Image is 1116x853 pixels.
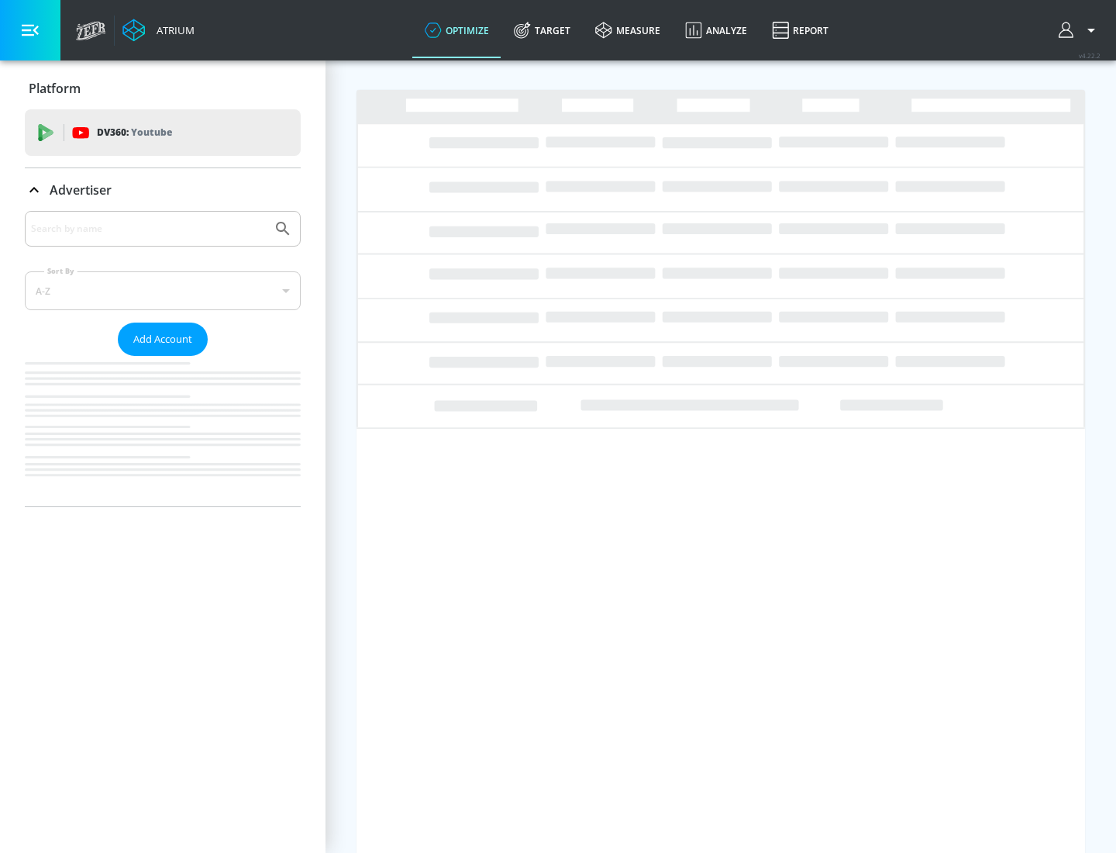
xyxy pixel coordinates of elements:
p: Platform [29,80,81,97]
div: DV360: Youtube [25,109,301,156]
span: Add Account [133,330,192,348]
nav: list of Advertiser [25,356,301,506]
a: optimize [412,2,501,58]
div: A-Z [25,271,301,310]
div: Advertiser [25,168,301,212]
a: Atrium [122,19,195,42]
div: Platform [25,67,301,110]
button: Add Account [118,323,208,356]
span: v 4.22.2 [1079,51,1100,60]
a: Report [759,2,841,58]
p: DV360: [97,124,172,141]
label: Sort By [44,266,77,276]
a: Analyze [673,2,759,58]
a: measure [583,2,673,58]
div: Advertiser [25,211,301,506]
input: Search by name [31,219,266,239]
p: Advertiser [50,181,112,199]
div: Atrium [150,23,195,37]
p: Youtube [131,124,172,140]
a: Target [501,2,583,58]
